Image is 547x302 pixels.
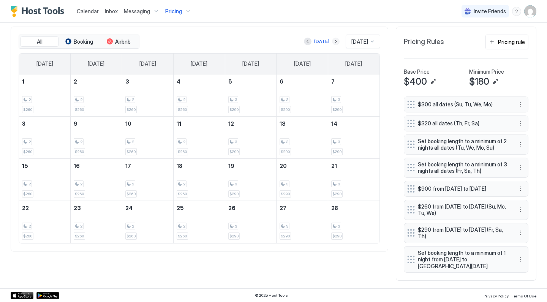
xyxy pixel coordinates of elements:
[174,116,225,158] td: February 11, 2026
[177,205,184,211] span: 25
[498,38,525,46] div: Pricing rule
[28,182,31,187] span: 2
[332,149,341,154] span: $290
[235,182,237,187] span: 3
[516,140,525,149] button: More options
[19,201,71,243] td: February 22, 2026
[280,205,286,211] span: 27
[277,117,328,131] a: February 13, 2026
[122,117,174,131] a: February 10, 2026
[126,149,136,154] span: $260
[328,201,379,215] a: February 28, 2026
[328,158,379,201] td: February 21, 2026
[100,36,138,47] button: Airbnb
[331,163,337,169] span: 21
[516,184,525,193] button: More options
[183,54,215,74] a: Wednesday
[71,117,122,131] a: February 9, 2026
[491,77,500,86] button: Edit
[512,294,536,298] span: Terms Of Use
[132,224,134,229] span: 2
[122,158,174,201] td: February 17, 2026
[174,201,225,243] td: February 25, 2026
[404,76,427,87] span: $400
[404,68,430,75] span: Base Price
[331,78,335,85] span: 7
[328,201,379,243] td: February 28, 2026
[174,117,225,131] a: February 11, 2026
[139,60,156,67] span: [DATE]
[418,203,508,217] span: $260 from [DATE] to [DATE] (Su, Mo, Tu, We)
[11,292,33,299] a: App Store
[183,97,185,102] span: 2
[225,158,277,201] td: February 19, 2026
[74,120,77,127] span: 9
[105,8,118,14] span: Inbox
[11,6,68,17] div: Host Tools Logo
[23,107,32,112] span: $260
[225,74,277,89] a: February 5, 2026
[235,97,237,102] span: 3
[404,223,528,243] div: $290 from [DATE] to [DATE] (Fr, Sa, Th) menu
[125,78,129,85] span: 3
[174,201,225,215] a: February 25, 2026
[80,97,82,102] span: 2
[516,163,525,172] button: More options
[71,201,122,243] td: February 23, 2026
[23,149,32,154] span: $260
[277,74,328,89] a: February 6, 2026
[225,116,277,158] td: February 12, 2026
[21,36,58,47] button: All
[77,8,99,14] span: Calendar
[277,159,328,173] a: February 20, 2026
[280,120,286,127] span: 13
[338,97,340,102] span: 3
[60,36,98,47] button: Booking
[235,54,267,74] a: Thursday
[516,205,525,214] button: More options
[338,224,340,229] span: 3
[332,191,341,196] span: $290
[19,159,70,173] a: February 15, 2026
[225,201,277,215] a: February 26, 2026
[418,250,508,270] span: Set booking length to a minimum of 1 night from [DATE] to [GEOGRAPHIC_DATA][DATE]
[277,201,328,243] td: February 27, 2026
[404,181,528,197] div: $900 from [DATE] to [DATE] menu
[512,291,536,299] a: Terms Of Use
[23,191,32,196] span: $260
[286,54,318,74] a: Friday
[36,292,59,299] div: Google Play Store
[516,184,525,193] div: menu
[122,74,174,89] a: February 3, 2026
[418,120,508,127] span: $320 all dates (Th, Fr, Sa)
[177,163,182,169] span: 18
[183,182,185,187] span: 2
[484,294,509,298] span: Privacy Policy
[516,119,525,128] div: menu
[228,78,232,85] span: 5
[524,5,536,17] div: User profile
[281,107,290,112] span: $290
[19,74,71,117] td: February 1, 2026
[277,116,328,158] td: February 13, 2026
[516,228,525,237] div: menu
[328,116,379,158] td: February 14, 2026
[225,74,277,117] td: February 5, 2026
[280,163,287,169] span: 20
[80,54,112,74] a: Monday
[126,191,136,196] span: $260
[132,139,134,144] span: 2
[277,201,328,215] a: February 27, 2026
[177,78,180,85] span: 4
[281,149,290,154] span: $290
[516,100,525,109] button: More options
[28,139,31,144] span: 2
[229,234,239,239] span: $290
[332,38,340,45] button: Next month
[281,191,290,196] span: $290
[332,107,341,112] span: $290
[191,60,207,67] span: [DATE]
[132,97,134,102] span: 2
[132,182,134,187] span: 2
